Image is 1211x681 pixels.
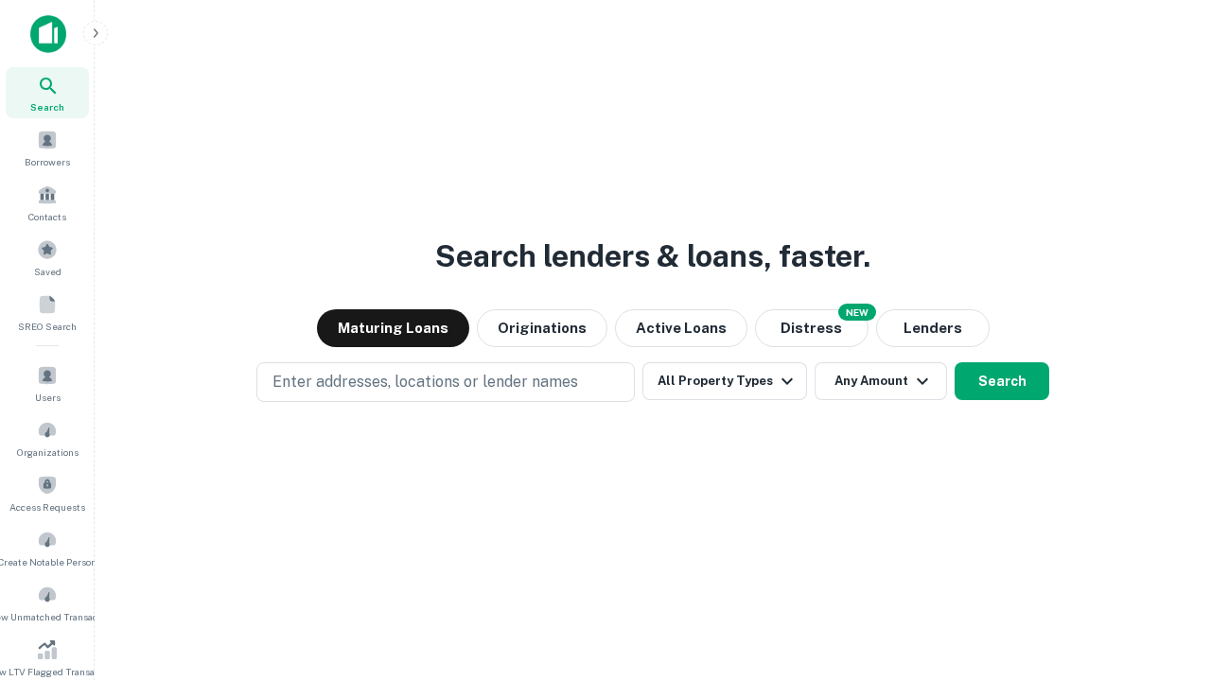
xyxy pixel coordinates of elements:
button: All Property Types [642,362,807,400]
div: NEW [838,304,876,321]
a: SREO Search [6,287,89,338]
span: Users [35,390,61,405]
button: Active Loans [615,309,747,347]
a: Review Unmatched Transactions [6,577,89,628]
a: Users [6,358,89,409]
button: Originations [477,309,607,347]
a: Contacts [6,177,89,228]
button: Maturing Loans [317,309,469,347]
a: Organizations [6,412,89,463]
button: Enter addresses, locations or lender names [256,362,635,402]
button: Search distressed loans with lien and other non-mortgage details. [755,309,869,347]
a: Access Requests [6,467,89,518]
a: Create Notable Person [6,522,89,573]
a: Borrowers [6,122,89,173]
h3: Search lenders & loans, faster. [435,234,870,279]
button: Lenders [876,309,990,347]
img: capitalize-icon.png [30,15,66,53]
span: Access Requests [9,499,85,515]
span: SREO Search [18,319,77,334]
a: Search [6,67,89,118]
span: Borrowers [25,154,70,169]
button: Any Amount [815,362,947,400]
a: Saved [6,232,89,283]
span: Saved [34,264,61,279]
span: Organizations [17,445,79,460]
span: Search [30,99,64,114]
span: Contacts [28,209,66,224]
button: Search [955,362,1049,400]
iframe: Chat Widget [1116,530,1211,620]
p: Enter addresses, locations or lender names [272,371,578,393]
